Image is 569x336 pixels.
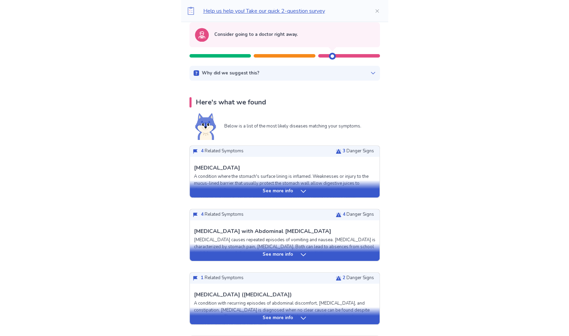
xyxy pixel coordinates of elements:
[194,164,240,172] p: [MEDICAL_DATA]
[201,211,244,218] p: Related Symptoms
[263,188,293,195] p: See more info
[343,211,345,217] span: 4
[263,315,293,322] p: See more info
[202,70,259,77] p: Why did we suggest this?
[195,113,216,140] img: Shiba
[194,300,375,327] p: A condition with recurring episodes of abdominal discomfort, [MEDICAL_DATA], and constipation. [M...
[263,251,293,258] p: See more info
[201,275,244,282] p: Related Symptoms
[194,227,331,235] p: [MEDICAL_DATA] with Abdominal [MEDICAL_DATA]
[343,275,345,281] span: 2
[194,291,292,299] p: [MEDICAL_DATA] ([MEDICAL_DATA])
[201,148,244,155] p: Related Symptoms
[224,123,361,130] p: Below is a list of the most likely diseases matching your symptoms.
[196,97,266,108] p: Here's what we found
[201,148,204,154] span: 4
[343,148,345,154] span: 3
[201,211,204,217] span: 4
[343,211,374,218] p: Danger Signs
[194,237,375,257] p: [MEDICAL_DATA] causes repeated episodes of vomiting and nausea. [MEDICAL_DATA] is characterized b...
[201,275,204,281] span: 1
[343,275,374,282] p: Danger Signs
[214,31,298,38] p: Consider going to a doctor right away.
[343,148,374,155] p: Danger Signs
[194,173,375,207] p: A condition where the stomach's surface lining is inflamed. Weaknesses or injury to the mucus-lin...
[203,7,363,15] p: Help us help you! Take our quick 2-question survey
